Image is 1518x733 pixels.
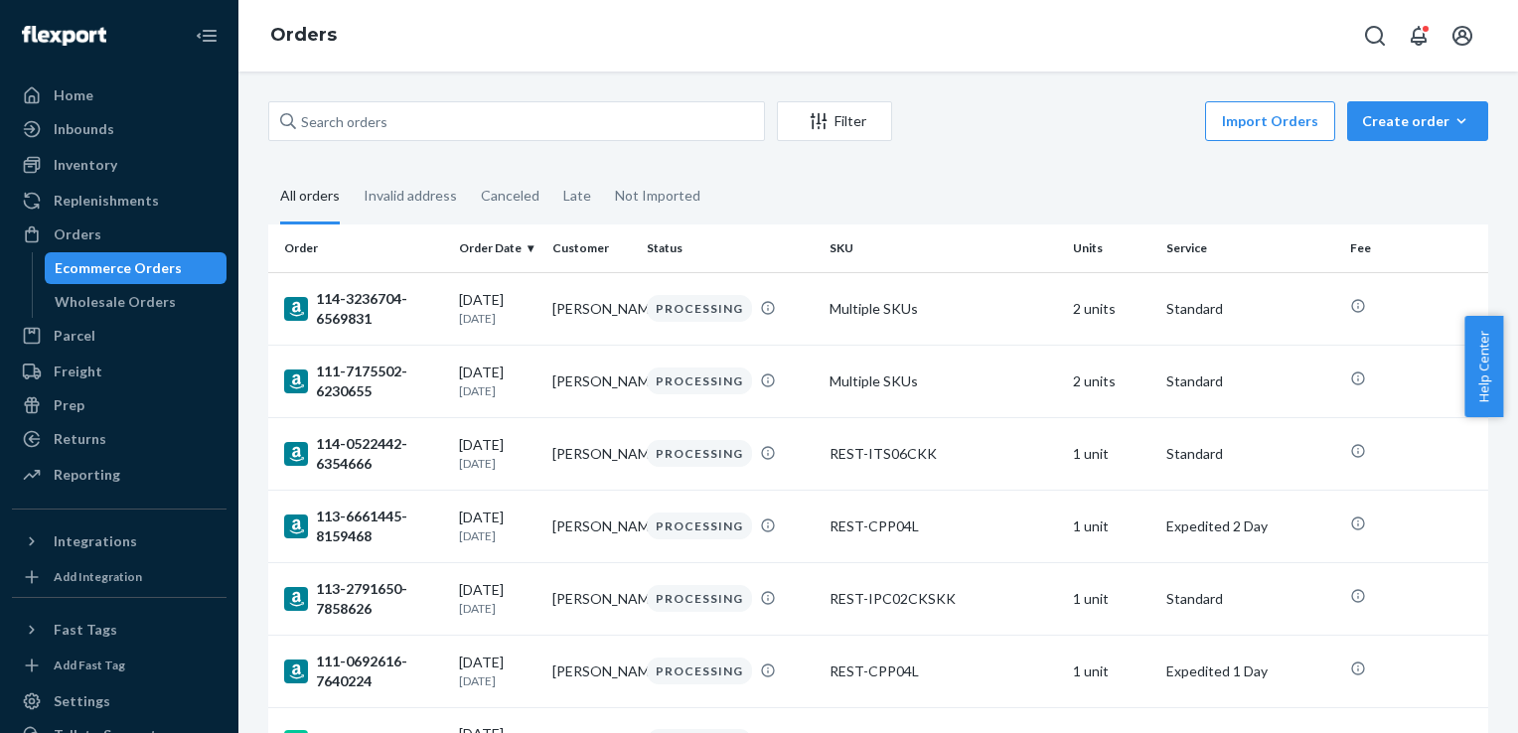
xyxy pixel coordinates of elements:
[1442,16,1482,56] button: Open account menu
[639,224,822,272] th: Status
[54,191,159,211] div: Replenishments
[459,455,536,472] p: [DATE]
[55,292,176,312] div: Wholesale Orders
[12,565,227,589] a: Add Integration
[615,170,700,221] div: Not Imported
[563,170,591,221] div: Late
[54,531,137,551] div: Integrations
[544,490,638,562] td: [PERSON_NAME]
[822,224,1066,272] th: SKU
[778,111,891,131] div: Filter
[187,16,227,56] button: Close Navigation
[55,258,182,278] div: Ecommerce Orders
[268,101,765,141] input: Search orders
[1158,224,1341,272] th: Service
[552,239,630,256] div: Customer
[12,219,227,250] a: Orders
[459,653,536,689] div: [DATE]
[1362,111,1473,131] div: Create order
[1464,316,1503,417] button: Help Center
[830,516,1058,536] div: REST-CPP04L
[1065,635,1158,707] td: 1 unit
[822,345,1066,417] td: Multiple SKUs
[830,661,1058,681] div: REST-CPP04L
[1205,101,1335,141] button: Import Orders
[647,585,752,612] div: PROCESSING
[459,527,536,544] p: [DATE]
[54,568,142,585] div: Add Integration
[12,79,227,111] a: Home
[280,170,340,224] div: All orders
[54,224,101,244] div: Orders
[284,289,443,329] div: 114-3236704-6569831
[254,7,353,65] ol: breadcrumbs
[647,658,752,684] div: PROCESSING
[459,290,536,327] div: [DATE]
[647,513,752,539] div: PROCESSING
[1065,490,1158,562] td: 1 unit
[54,691,110,711] div: Settings
[54,326,95,346] div: Parcel
[1166,299,1333,319] p: Standard
[1355,16,1395,56] button: Open Search Box
[1347,101,1488,141] button: Create order
[1065,272,1158,345] td: 2 units
[1399,16,1439,56] button: Open notifications
[1065,224,1158,272] th: Units
[1166,516,1333,536] p: Expedited 2 Day
[544,272,638,345] td: [PERSON_NAME]
[12,654,227,677] a: Add Fast Tag
[54,465,120,485] div: Reporting
[459,672,536,689] p: [DATE]
[459,435,536,472] div: [DATE]
[12,356,227,387] a: Freight
[830,589,1058,609] div: REST-IPC02CKSKK
[647,295,752,322] div: PROCESSING
[459,508,536,544] div: [DATE]
[12,685,227,717] a: Settings
[544,417,638,490] td: [PERSON_NAME]
[459,600,536,617] p: [DATE]
[12,320,227,352] a: Parcel
[12,459,227,491] a: Reporting
[647,367,752,394] div: PROCESSING
[284,434,443,474] div: 114-0522442-6354666
[12,149,227,181] a: Inventory
[1166,661,1333,681] p: Expedited 1 Day
[1166,444,1333,464] p: Standard
[284,362,443,401] div: 111-7175502-6230655
[647,440,752,467] div: PROCESSING
[12,525,227,557] button: Integrations
[54,657,125,673] div: Add Fast Tag
[459,363,536,399] div: [DATE]
[54,119,114,139] div: Inbounds
[544,345,638,417] td: [PERSON_NAME]
[54,155,117,175] div: Inventory
[45,252,228,284] a: Ecommerce Orders
[12,423,227,455] a: Returns
[54,362,102,381] div: Freight
[12,185,227,217] a: Replenishments
[364,170,457,221] div: Invalid address
[12,614,227,646] button: Fast Tags
[1065,345,1158,417] td: 2 units
[284,507,443,546] div: 113-6661445-8159468
[270,24,337,46] a: Orders
[12,113,227,145] a: Inbounds
[822,272,1066,345] td: Multiple SKUs
[544,635,638,707] td: [PERSON_NAME]
[54,395,84,415] div: Prep
[284,652,443,691] div: 111-0692616-7640224
[1166,589,1333,609] p: Standard
[268,224,451,272] th: Order
[1342,224,1488,272] th: Fee
[459,580,536,617] div: [DATE]
[481,170,539,221] div: Canceled
[1065,417,1158,490] td: 1 unit
[1065,562,1158,635] td: 1 unit
[1166,371,1333,391] p: Standard
[54,620,117,640] div: Fast Tags
[22,26,106,46] img: Flexport logo
[544,562,638,635] td: [PERSON_NAME]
